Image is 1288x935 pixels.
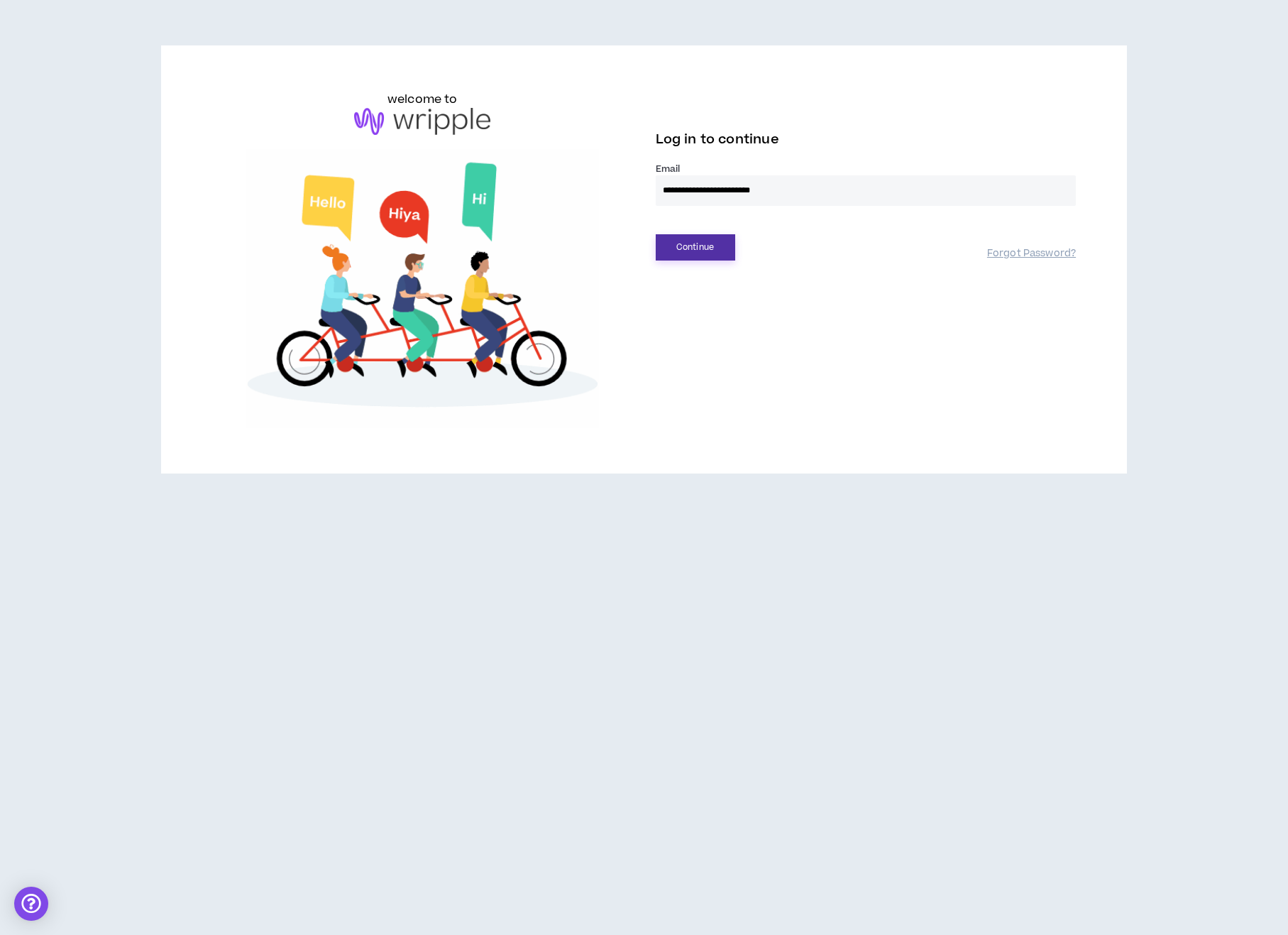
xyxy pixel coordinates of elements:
[656,163,1077,175] label: Email
[656,131,779,148] span: Log in to continue
[987,247,1076,261] a: Forgot Password?
[656,234,735,261] button: Continue
[354,108,490,135] img: logo-brand.png
[14,887,48,921] div: Open Intercom Messenger
[387,91,458,108] h6: welcome to
[212,149,633,428] img: Welcome to Wripple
